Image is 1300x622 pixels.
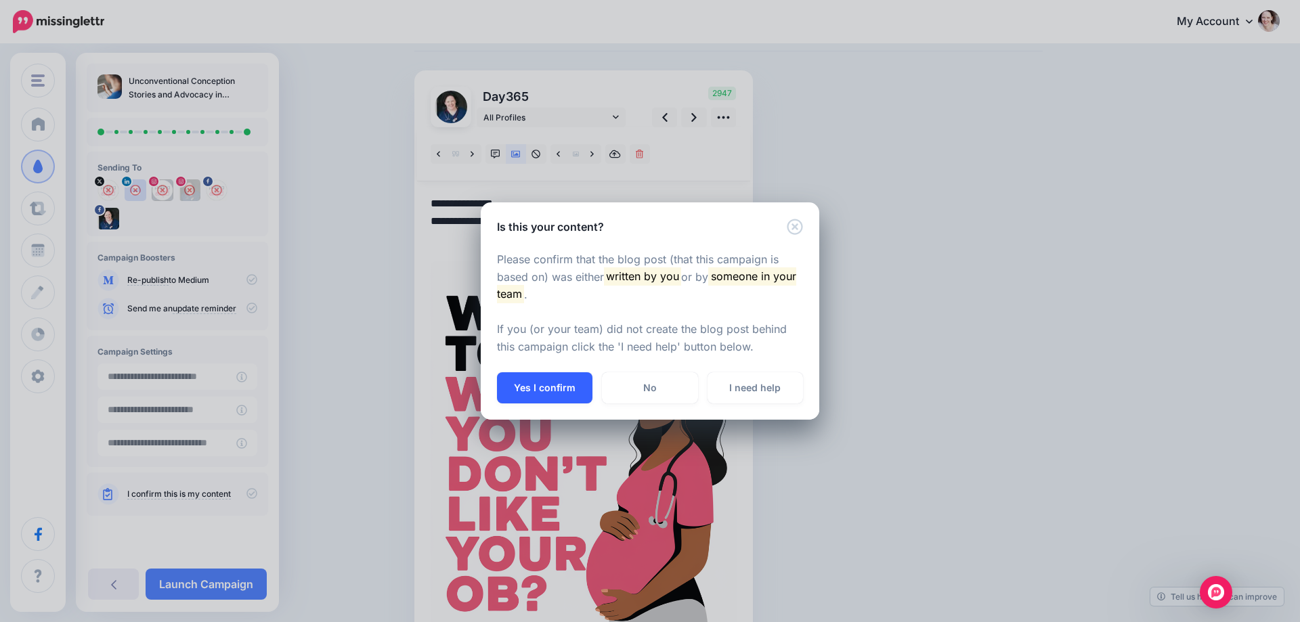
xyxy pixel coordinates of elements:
div: Open Intercom Messenger [1200,576,1232,608]
a: I need help [708,372,803,403]
p: Please confirm that the blog post (that this campaign is based on) was either or by . If you (or ... [497,251,803,357]
h5: Is this your content? [497,219,604,235]
mark: written by you [604,267,681,285]
a: No [602,372,697,403]
mark: someone in your team [497,267,796,303]
button: Yes I confirm [497,372,592,403]
button: Close [787,219,803,236]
